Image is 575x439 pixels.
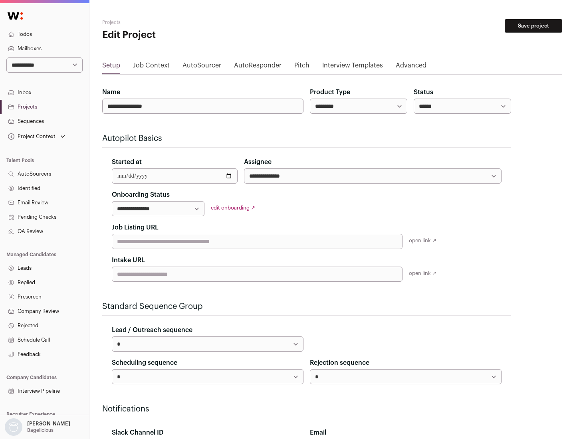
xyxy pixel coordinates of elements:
[112,428,163,437] label: Slack Channel ID
[27,421,70,427] p: [PERSON_NAME]
[5,418,22,436] img: nopic.png
[396,61,426,73] a: Advanced
[102,87,120,97] label: Name
[244,157,272,167] label: Assignee
[112,255,145,265] label: Intake URL
[27,427,54,433] p: Bagelicious
[3,418,72,436] button: Open dropdown
[102,301,511,312] h2: Standard Sequence Group
[102,403,511,415] h2: Notifications
[112,358,177,368] label: Scheduling sequence
[112,190,170,200] label: Onboarding Status
[102,61,120,73] a: Setup
[211,205,255,210] a: edit onboarding ↗
[102,19,256,26] h2: Projects
[182,61,221,73] a: AutoSourcer
[102,133,511,144] h2: Autopilot Basics
[3,8,27,24] img: Wellfound
[6,133,56,140] div: Project Context
[133,61,170,73] a: Job Context
[322,61,383,73] a: Interview Templates
[310,87,350,97] label: Product Type
[6,131,67,142] button: Open dropdown
[505,19,562,33] button: Save project
[112,223,159,232] label: Job Listing URL
[102,29,256,42] h1: Edit Project
[234,61,282,73] a: AutoResponder
[112,325,192,335] label: Lead / Outreach sequence
[112,157,142,167] label: Started at
[310,428,502,437] div: Email
[310,358,369,368] label: Rejection sequence
[414,87,433,97] label: Status
[294,61,309,73] a: Pitch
